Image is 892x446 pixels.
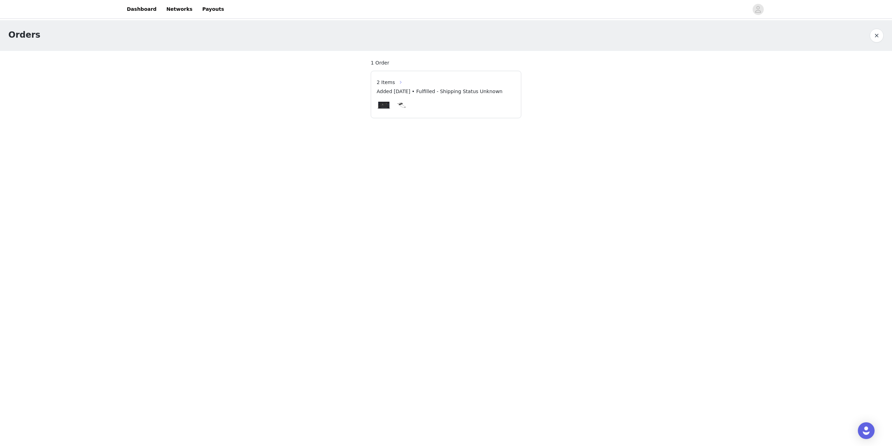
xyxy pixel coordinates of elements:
[858,422,875,439] div: Open Intercom Messenger
[162,1,197,17] a: Networks
[377,98,391,112] img: Rokoko Studio Pro (Yearly License)
[8,29,40,41] h1: Orders
[198,1,228,17] a: Payouts
[371,59,389,67] span: 1 Order
[395,98,409,112] img: Headcam
[123,1,161,17] a: Dashboard
[377,88,502,95] span: Added [DATE] • Fulfilled - Shipping Status Unknown
[377,79,395,86] span: 2 Items
[755,4,761,15] div: avatar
